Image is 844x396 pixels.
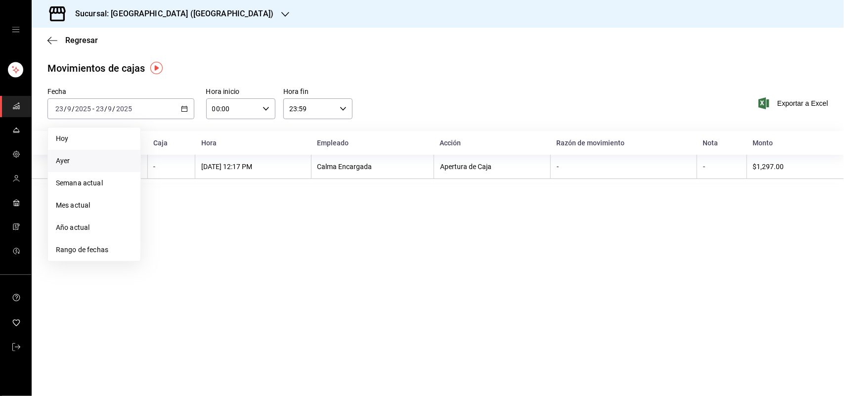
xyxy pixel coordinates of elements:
span: / [113,105,116,113]
span: Ayer [56,156,133,166]
div: Nota [703,139,741,147]
div: $1,297.00 [753,163,828,171]
div: [DATE] 12:17 PM [201,163,305,171]
span: Regresar [65,36,98,45]
div: Apertura de Caja [440,163,544,171]
input: -- [108,105,113,113]
div: - [154,163,189,171]
div: - [703,163,741,171]
input: -- [95,105,104,113]
label: Fecha [47,88,194,95]
span: / [72,105,75,113]
img: Tooltip marker [150,62,163,74]
div: Hora [201,139,305,147]
input: ---- [116,105,133,113]
span: / [64,105,67,113]
div: Monto [753,139,828,147]
div: Caja [153,139,189,147]
input: ---- [75,105,91,113]
div: Acción [440,139,545,147]
div: Empleado [317,139,428,147]
label: Hora inicio [206,88,275,95]
div: Razón de movimiento [557,139,691,147]
div: Calma Encargada [317,163,428,171]
span: Año actual [56,222,133,233]
span: Mes actual [56,200,133,211]
span: / [104,105,107,113]
input: -- [55,105,64,113]
span: - [92,105,94,113]
span: Rango de fechas [56,245,133,255]
button: Regresar [47,36,98,45]
span: Semana actual [56,178,133,188]
span: Hoy [56,133,133,144]
h3: Sucursal: [GEOGRAPHIC_DATA] ([GEOGRAPHIC_DATA]) [67,8,273,20]
button: open drawer [12,26,20,34]
div: Movimientos de cajas [47,61,145,76]
button: Exportar a Excel [760,97,828,109]
input: -- [67,105,72,113]
label: Hora fin [283,88,353,95]
div: - [557,163,691,171]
